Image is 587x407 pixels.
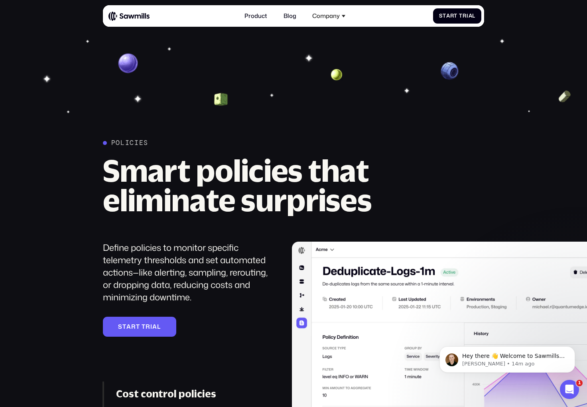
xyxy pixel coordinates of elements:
a: Blog [279,8,300,24]
span: a [152,323,157,330]
span: t [454,13,457,19]
span: i [467,13,469,19]
iframe: Intercom notifications message [427,330,587,385]
div: Company [312,12,340,20]
a: Product [240,8,272,24]
span: t [443,13,446,19]
span: l [157,323,161,330]
span: r [131,323,136,330]
span: t [136,323,140,330]
a: StartTrial [103,317,176,337]
span: a [446,13,450,19]
span: 1 [576,380,583,386]
span: S [118,323,122,330]
span: T [142,323,146,330]
span: T [459,13,463,19]
iframe: Intercom live chat [560,380,579,399]
span: a [126,323,131,330]
span: r [463,13,467,19]
span: r [450,13,454,19]
span: l [472,13,475,19]
a: StartTrial [433,8,481,24]
span: a [469,13,473,19]
span: t [122,323,126,330]
h2: Smart policies that eliminate surprises [103,156,429,215]
div: Cost control policies [116,388,272,400]
div: Define policies to monitor specific telemetry thresholds and set automated actions—like alerting,... [103,242,272,304]
span: r [146,323,150,330]
span: S [439,13,443,19]
div: Company [308,8,350,24]
div: Policies [111,139,148,147]
span: i [150,323,152,330]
